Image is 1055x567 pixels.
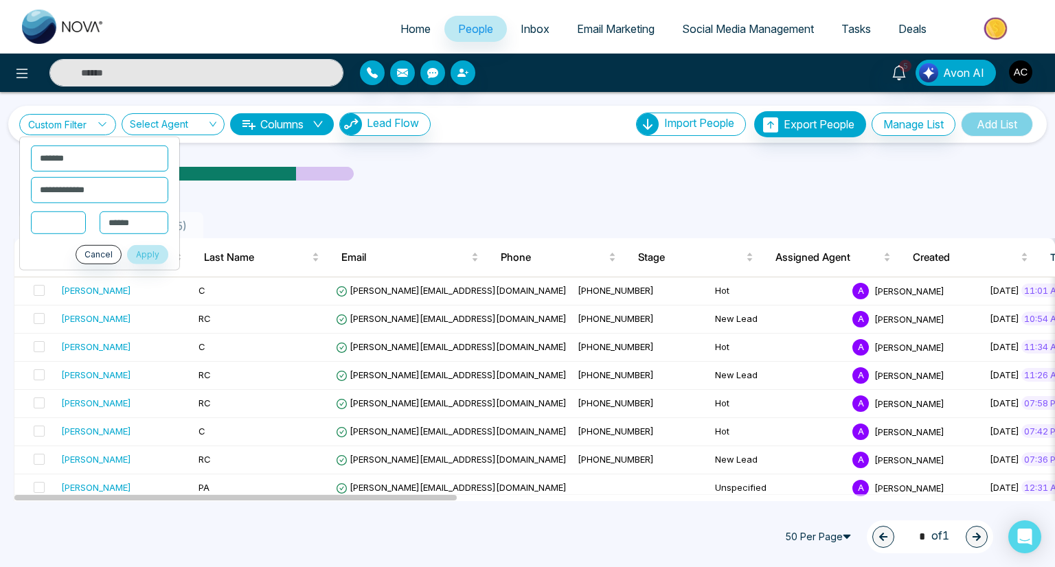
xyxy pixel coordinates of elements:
[990,397,1019,408] span: [DATE]
[627,238,764,277] th: Stage
[61,452,131,466] div: [PERSON_NAME]
[990,313,1019,324] span: [DATE]
[334,113,431,136] a: Lead FlowLead Flow
[784,117,854,131] span: Export People
[230,113,334,135] button: Columnsdown
[336,369,567,380] span: [PERSON_NAME][EMAIL_ADDRESS][DOMAIN_NAME]
[874,454,944,465] span: [PERSON_NAME]
[710,362,847,390] td: New Lead
[61,312,131,325] div: [PERSON_NAME]
[874,482,944,493] span: [PERSON_NAME]
[198,285,205,296] span: C
[990,482,1019,493] span: [DATE]
[313,119,324,130] span: down
[330,238,490,277] th: Email
[198,454,211,465] span: RC
[841,22,871,36] span: Tasks
[193,238,330,277] th: Last Name
[911,527,949,546] span: of 1
[1008,520,1041,553] div: Open Intercom Messenger
[578,426,654,437] span: [PHONE_NUMBER]
[507,16,563,42] a: Inbox
[198,397,211,408] span: RC
[563,16,668,42] a: Email Marketing
[710,418,847,446] td: Hot
[710,305,847,334] td: New Lead
[883,60,916,84] a: 5
[902,238,1039,277] th: Created
[710,277,847,305] td: Hot
[852,395,869,412] span: A
[340,113,362,135] img: Lead Flow
[444,16,507,42] a: People
[754,111,866,137] button: Export People
[61,396,131,410] div: [PERSON_NAME]
[916,60,996,86] button: Avon AI
[764,238,902,277] th: Assigned Agent
[204,249,309,266] span: Last Name
[198,313,211,324] span: RC
[874,285,944,296] span: [PERSON_NAME]
[710,334,847,362] td: Hot
[578,397,654,408] span: [PHONE_NUMBER]
[458,22,493,36] span: People
[336,341,567,352] span: [PERSON_NAME][EMAIL_ADDRESS][DOMAIN_NAME]
[341,249,468,266] span: Email
[852,283,869,299] span: A
[779,526,861,548] span: 50 Per Page
[61,424,131,438] div: [PERSON_NAME]
[638,249,743,266] span: Stage
[852,480,869,496] span: A
[22,10,104,44] img: Nova CRM Logo
[61,368,131,382] div: [PERSON_NAME]
[990,454,1019,465] span: [DATE]
[990,285,1019,296] span: [DATE]
[61,340,131,354] div: [PERSON_NAME]
[899,60,911,72] span: 5
[521,22,549,36] span: Inbox
[874,313,944,324] span: [PERSON_NAME]
[898,22,927,36] span: Deals
[490,238,627,277] th: Phone
[710,390,847,418] td: Hot
[990,426,1019,437] span: [DATE]
[578,285,654,296] span: [PHONE_NUMBER]
[852,452,869,468] span: A
[852,367,869,384] span: A
[501,249,606,266] span: Phone
[336,397,567,408] span: [PERSON_NAME][EMAIL_ADDRESS][DOMAIN_NAME]
[874,369,944,380] span: [PERSON_NAME]
[367,116,419,130] span: Lead Flow
[578,369,654,380] span: [PHONE_NUMBER]
[578,454,654,465] span: [PHONE_NUMBER]
[198,482,209,493] span: PA
[61,481,131,494] div: [PERSON_NAME]
[19,136,180,270] ul: Custom Filter
[578,341,654,352] span: [PHONE_NUMBER]
[664,116,734,130] span: Import People
[852,424,869,440] span: A
[874,397,944,408] span: [PERSON_NAME]
[336,426,567,437] span: [PERSON_NAME][EMAIL_ADDRESS][DOMAIN_NAME]
[387,16,444,42] a: Home
[1009,60,1032,84] img: User Avatar
[828,16,885,42] a: Tasks
[947,13,1047,44] img: Market-place.gif
[682,22,814,36] span: Social Media Management
[852,339,869,356] span: A
[198,369,211,380] span: RC
[578,313,654,324] span: [PHONE_NUMBER]
[874,426,944,437] span: [PERSON_NAME]
[198,341,205,352] span: C
[919,63,938,82] img: Lead Flow
[990,369,1019,380] span: [DATE]
[668,16,828,42] a: Social Media Management
[61,283,131,297] div: [PERSON_NAME]
[872,113,955,136] button: Manage List
[336,313,567,324] span: [PERSON_NAME][EMAIL_ADDRESS][DOMAIN_NAME]
[400,22,431,36] span: Home
[76,245,122,264] button: Cancel
[710,474,847,502] td: Unspecified
[913,249,1018,266] span: Created
[336,482,567,493] span: [PERSON_NAME][EMAIL_ADDRESS][DOMAIN_NAME]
